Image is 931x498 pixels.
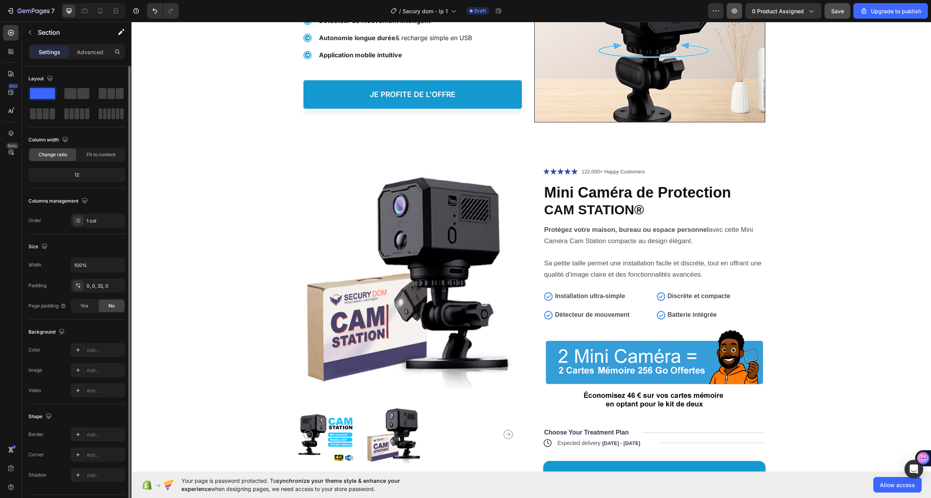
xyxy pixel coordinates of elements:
div: Column width [28,135,70,145]
strong: Mini Caméra de Protection [413,162,599,179]
div: Image [28,367,42,374]
p: Advanced [77,48,103,56]
button: Carousel Back Arrow [172,408,181,417]
span: [DATE] - [DATE] [471,419,509,424]
div: 450 [7,83,19,89]
div: Page padding [28,302,66,309]
button: 0 product assigned [745,3,821,19]
span: No [108,302,115,309]
p: 122,000+ Happy Customers [450,146,513,154]
strong: Détecteur de mouvement [424,290,498,296]
div: Add... [87,367,123,374]
span: synchronize your theme style & enhance your experience [181,477,400,492]
span: Change ratio [39,151,67,158]
a: je profite de l'offre [172,58,390,87]
span: Expected delivery [426,418,469,424]
input: Auto [71,258,125,272]
div: Open Intercom Messenger [904,460,923,479]
span: Draft [474,7,486,14]
div: Add... [87,452,123,459]
strong: Discrète et compacte [536,271,599,277]
button: AJOUTER AU PANIER [412,439,634,468]
div: Add... [87,431,123,438]
p: Settings [39,48,60,56]
strong: Installation ultra-simple [424,271,494,277]
div: Shadow [28,472,46,479]
div: Add... [87,347,123,354]
div: Undo/Redo [147,3,179,19]
p: je profite de l'offre [238,68,324,78]
p: 7 [51,6,55,16]
div: Beta [6,143,19,149]
span: Fit to content [87,151,115,158]
div: Add... [87,387,123,394]
div: Color [28,346,41,353]
button: Upgrade to publish [853,3,928,19]
div: Add... [87,472,123,479]
div: Width [28,261,41,268]
div: 0, 0, 32, 0 [87,283,123,290]
span: Yes [80,302,88,309]
p: Section [38,28,102,37]
p: Choose Your Treatment Plan [413,407,497,415]
div: Background [28,327,66,337]
span: Secury dom - lp 1 [403,7,448,15]
div: €84,95 [563,448,589,459]
span: Allow access [880,481,915,489]
strong: Application mobile intuitive [188,29,271,37]
div: Layout [28,74,55,84]
div: Upgrade to publish [860,7,921,15]
div: Video [28,387,41,394]
img: gempages_583594733012517716-56e238b4-a668-4bd3-a92b-52812faf3da4.png [412,304,634,396]
span: / [399,7,401,15]
button: 7 [3,3,58,19]
div: Size [28,242,49,252]
div: Shape [28,411,53,422]
button: Carousel Next Arrow [372,408,381,417]
strong: CAM STATION® [413,180,512,195]
strong: Batterie intégrée [536,290,585,296]
div: AJOUTER AU PANIER [468,449,549,459]
div: Border [28,431,44,438]
span: Save [831,8,844,14]
button: Allow access [873,477,922,493]
div: Columns management [28,196,89,207]
span: Your page is password protected. To when designing pages, we need access to your store password. [181,477,431,493]
button: Save [825,3,850,19]
div: 12 [30,170,124,180]
div: Corner [28,451,44,458]
div: Order [28,217,41,224]
strong: Protégez votre maison, bureau ou espace personnel [413,204,577,212]
span: 0 product assigned [752,7,804,15]
div: Padding [28,282,46,289]
div: 1 col [87,217,123,224]
span: avec cette Mini Caméra Cam Station compacte au design élégant. [413,204,622,223]
span: Sa petite taille permet une installation facile et discrète, tout en offrant une qualité d’image ... [413,238,630,256]
iframe: Design area [131,22,931,472]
